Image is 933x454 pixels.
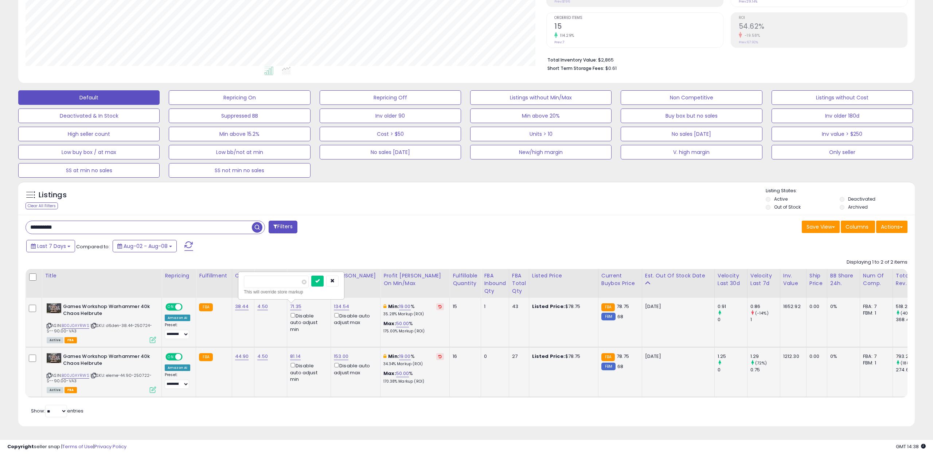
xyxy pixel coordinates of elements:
label: Out of Stock [774,204,801,210]
div: 518.21 [896,303,925,310]
span: 78.75 [617,353,629,360]
b: Games Workshop Warhammer 40k Chaos Helbrute [63,353,152,368]
a: 19.00 [399,353,411,360]
button: Inv older 90 [320,108,461,123]
span: Show: entries [31,407,83,414]
span: ON [166,354,175,360]
h2: 54.62% [739,22,907,32]
button: Min above 15.2% [169,127,310,141]
div: 0% [830,353,854,360]
button: Filters [269,221,297,233]
div: $78.75 [532,303,593,310]
small: Prev: 7 [554,40,564,44]
div: FBA: 7 [863,353,887,360]
div: 0 [718,367,747,373]
div: 0.00 [809,353,821,360]
small: -19.58% [742,33,760,38]
a: 38.44 [235,303,249,310]
span: OFF [181,304,193,310]
button: Units > 10 [470,127,612,141]
div: Fulfillment [199,272,229,280]
button: Low buy box / at max [18,145,160,159]
a: 50.00 [396,370,409,377]
div: Num of Comp. [863,272,890,287]
div: Ship Price [809,272,824,287]
button: Deactivated & In Stock [18,108,160,123]
b: Games Workshop Warhammer 40k Chaos Helbrute [63,303,152,319]
button: V. high margin [621,145,762,159]
span: Columns [846,223,868,230]
small: FBA [199,303,212,311]
div: [PERSON_NAME] [334,272,377,280]
div: Profit [PERSON_NAME] on Min/Max [383,272,446,287]
button: Suppressed BB [169,108,310,123]
img: 51yTjM5Z87L._SL40_.jpg [47,353,61,363]
div: Amazon AI [165,315,190,321]
a: Terms of Use [62,443,93,450]
b: Max: [383,370,396,377]
button: Non Competitive [621,90,762,105]
div: Disable auto adjust min [290,312,325,333]
i: This overrides the store level min markup for this listing [383,354,386,359]
div: 1.29 [750,353,780,360]
button: Listings without Cost [772,90,913,105]
div: 1652.92 [783,303,801,310]
div: Repricing [165,272,193,280]
div: 793.2 [896,353,925,360]
i: Revert to store-level Min Markup [438,355,442,358]
h5: Listings [39,190,67,200]
div: % [383,353,444,367]
div: seller snap | | [7,443,126,450]
button: SS at min no sales [18,163,160,178]
div: 1 [750,316,780,323]
div: Inv. value [783,272,803,287]
div: 15 [453,303,475,310]
span: ROI [739,16,907,20]
button: Aug-02 - Aug-08 [113,240,177,252]
div: ASIN: [47,303,156,342]
a: 50.00 [396,320,409,327]
div: 27 [512,353,523,360]
a: 134.54 [334,303,349,310]
div: Est. Out Of Stock Date [645,272,711,280]
small: (72%) [755,360,767,366]
a: B00J0AYRWS [62,372,89,379]
button: Inv older 180d [772,108,913,123]
p: 34.34% Markup (ROI) [383,362,444,367]
label: Archived [848,204,868,210]
div: This will override store markup [244,288,339,296]
b: Total Inventory Value: [547,57,597,63]
div: Velocity Last 30d [718,272,744,287]
span: 68 [617,363,623,370]
div: 368.48 [896,316,925,323]
div: 0 [718,316,747,323]
button: Save View [802,221,840,233]
small: FBA [601,303,615,311]
a: 4.50 [257,303,268,310]
small: FBM [601,363,616,370]
b: Listed Price: [532,353,565,360]
div: Listed Price [532,272,595,280]
span: 78.75 [617,303,629,310]
button: Inv value > $250 [772,127,913,141]
li: $2,865 [547,55,902,64]
a: 4.50 [257,353,268,360]
p: [DATE] [645,303,709,310]
th: The percentage added to the cost of goods (COGS) that forms the calculator for Min & Max prices. [380,269,450,298]
strong: Copyright [7,443,34,450]
small: (40.63%) [901,310,920,316]
button: Repricing On [169,90,310,105]
a: 44.90 [235,353,249,360]
div: Preset: [165,323,190,339]
button: Listings without Min/Max [470,90,612,105]
button: Columns [841,221,875,233]
div: Displaying 1 to 2 of 2 items [847,259,907,266]
b: Min: [388,303,399,310]
button: Cost > $50 [320,127,461,141]
span: Ordered Items [554,16,723,20]
div: 0.86 [750,303,780,310]
div: 0.91 [718,303,747,310]
button: Default [18,90,160,105]
div: % [383,303,444,317]
span: Last 7 Days [37,242,66,250]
